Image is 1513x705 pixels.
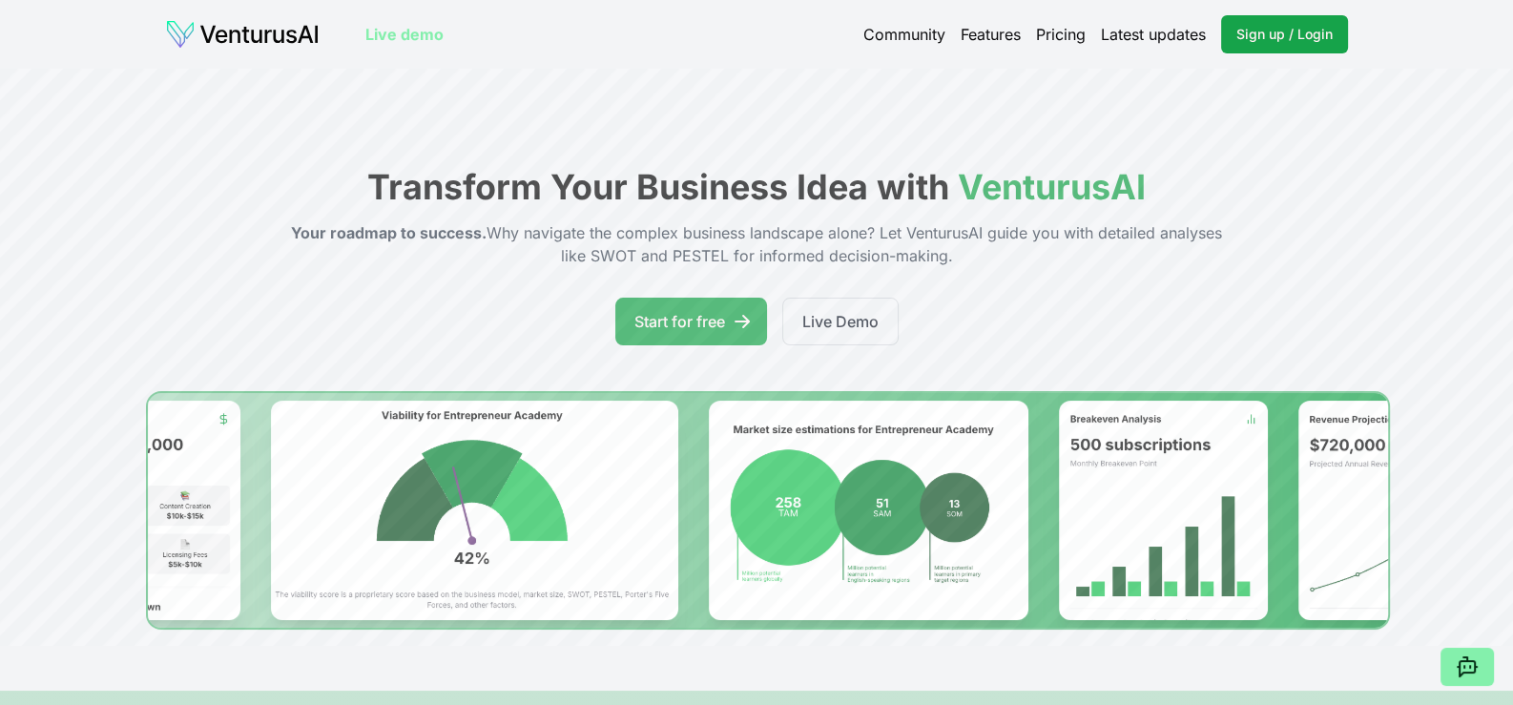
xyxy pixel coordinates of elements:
[1236,25,1333,44] span: Sign up / Login
[1101,23,1206,46] a: Latest updates
[863,23,945,46] a: Community
[961,23,1021,46] a: Features
[165,19,320,50] img: logo
[1036,23,1086,46] a: Pricing
[1221,15,1348,53] a: Sign up / Login
[365,23,444,46] a: Live demo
